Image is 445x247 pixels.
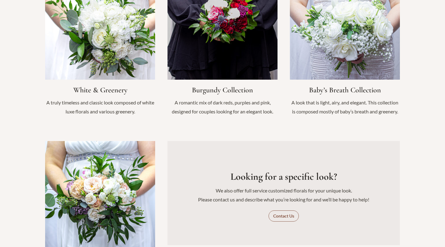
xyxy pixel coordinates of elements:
[269,210,299,222] a: Contact Us
[180,186,388,204] p: We also offer full service customized florals for your unique look. Please contact us and describ...
[273,214,294,218] span: Contact Us
[180,171,388,183] h3: Looking for a specific look?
